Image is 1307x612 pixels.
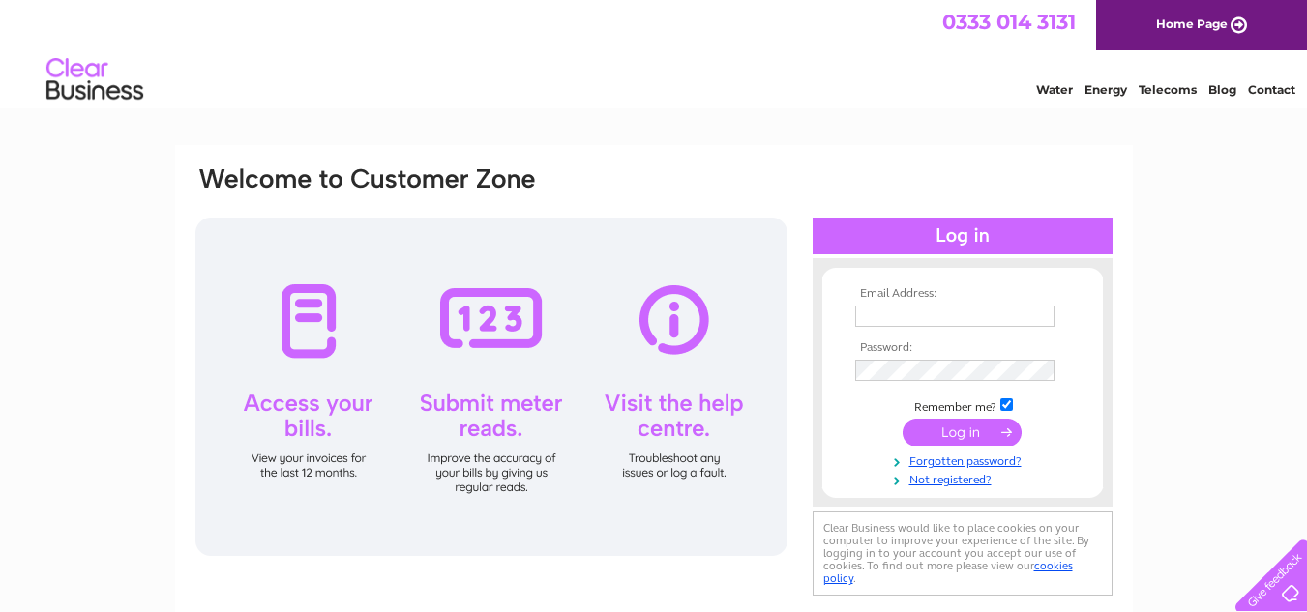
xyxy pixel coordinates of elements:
[823,559,1073,585] a: cookies policy
[813,511,1113,596] div: Clear Business would like to place cookies on your computer to improve your experience of the sit...
[850,341,1075,355] th: Password:
[1036,82,1073,97] a: Water
[850,287,1075,301] th: Email Address:
[1248,82,1295,97] a: Contact
[1084,82,1127,97] a: Energy
[45,50,144,109] img: logo.png
[850,395,1075,415] td: Remember me?
[942,10,1076,34] a: 0333 014 3131
[1208,82,1236,97] a: Blog
[855,469,1075,487] a: Not registered?
[903,419,1022,446] input: Submit
[1139,82,1197,97] a: Telecoms
[197,11,1112,94] div: Clear Business is a trading name of Verastar Limited (registered in [GEOGRAPHIC_DATA] No. 3667643...
[855,451,1075,469] a: Forgotten password?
